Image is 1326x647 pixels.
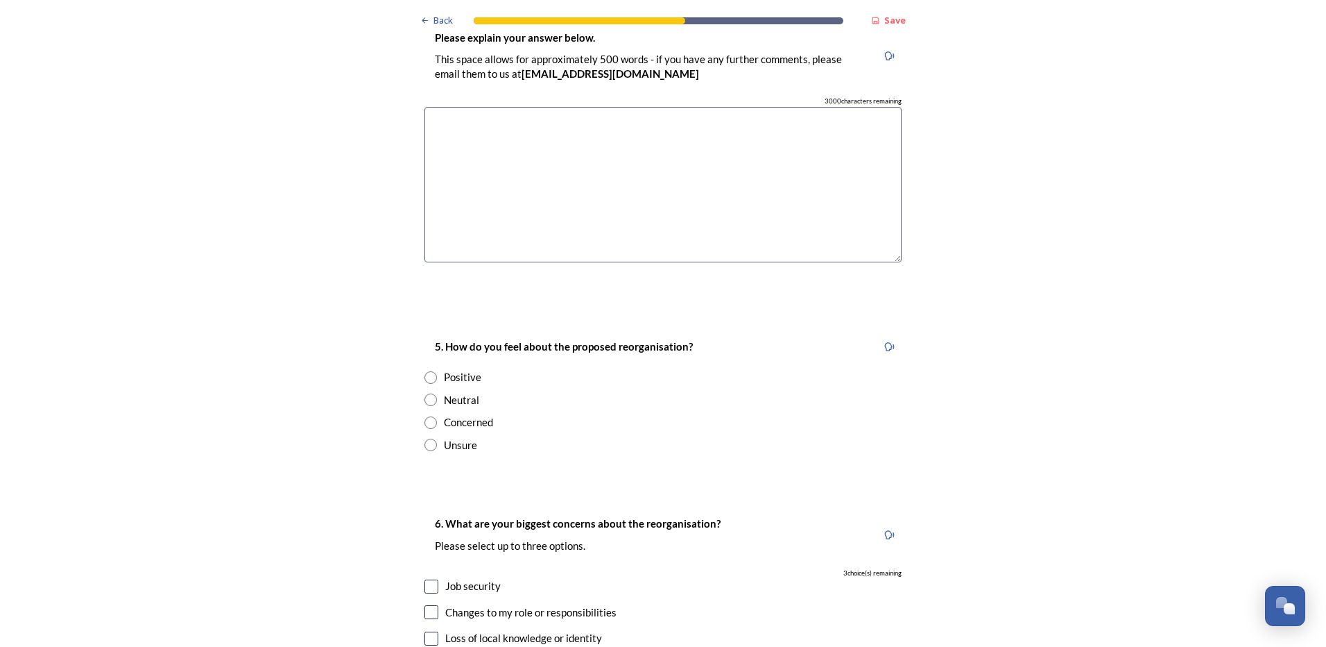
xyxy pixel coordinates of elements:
div: Concerned [444,414,493,430]
p: This space allows for approximately 500 words - if you have any further comments, please email th... [435,52,866,82]
strong: 6. What are your biggest concerns about the reorganisation? [435,517,721,530]
strong: Save [884,14,906,26]
div: Loss of local knowledge or identity [445,630,602,646]
p: Please select up to three options. [435,539,721,553]
div: Job security [445,578,501,594]
strong: 5. How do you feel about the proposed reorganisation? [435,340,693,353]
div: Neutral [444,392,479,408]
strong: Please explain your answer below. [435,31,595,44]
span: 3000 characters remaining [825,96,902,106]
span: Back [433,14,453,27]
button: Open Chat [1265,586,1305,626]
strong: [EMAIL_ADDRESS][DOMAIN_NAME] [522,67,699,80]
span: 3 choice(s) remaining [843,569,902,578]
div: Unsure [444,437,477,453]
div: Changes to my role or responsibilities [445,605,617,621]
div: Positive [444,369,481,385]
